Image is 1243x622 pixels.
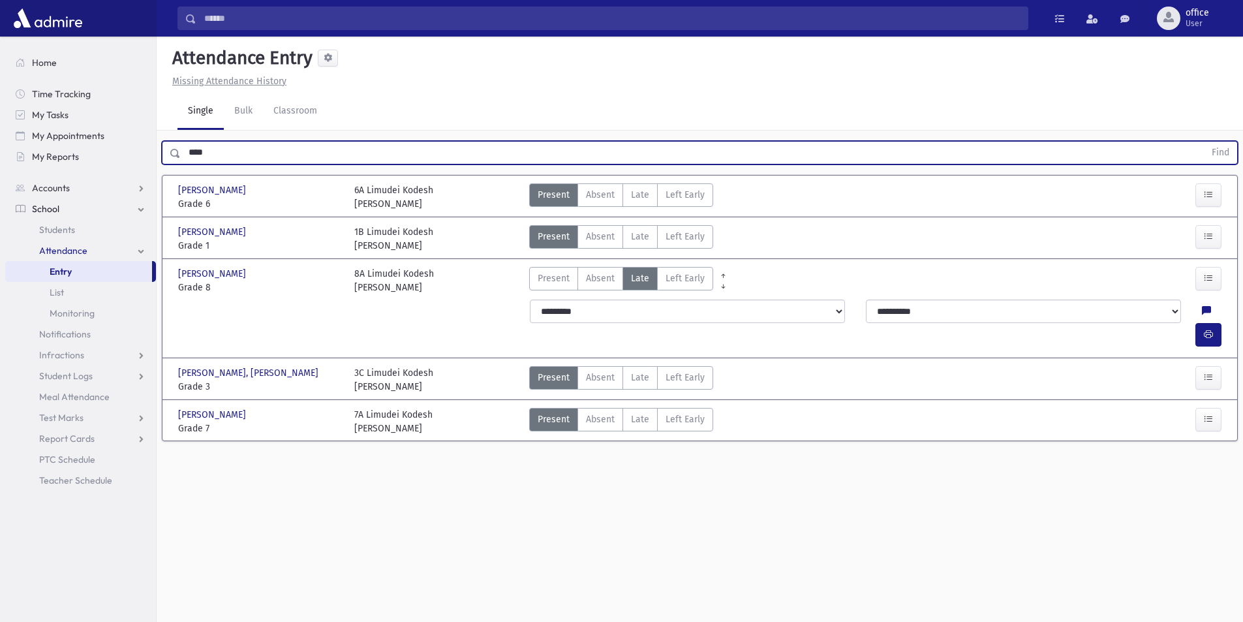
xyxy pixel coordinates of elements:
span: Late [631,272,649,285]
span: [PERSON_NAME] [178,267,249,281]
span: Present [538,188,570,202]
span: Test Marks [39,412,84,424]
a: Bulk [224,93,263,130]
span: Grade 6 [178,197,341,211]
span: Infractions [39,349,84,361]
span: Grade 8 [178,281,341,294]
a: PTC Schedule [5,449,156,470]
a: My Appointments [5,125,156,146]
span: Absent [586,412,615,426]
span: Teacher Schedule [39,474,112,486]
span: School [32,203,59,215]
span: [PERSON_NAME] [178,408,249,422]
span: Home [32,57,57,69]
span: Students [39,224,75,236]
a: Monitoring [5,303,156,324]
a: School [5,198,156,219]
a: Classroom [263,93,328,130]
a: Time Tracking [5,84,156,104]
div: AttTypes [529,225,713,253]
span: Left Early [666,371,705,384]
span: Absent [586,371,615,384]
a: Report Cards [5,428,156,449]
span: Absent [586,188,615,202]
span: List [50,287,64,298]
span: Notifications [39,328,91,340]
a: My Reports [5,146,156,167]
div: AttTypes [529,267,713,294]
a: Test Marks [5,407,156,428]
a: Single [177,93,224,130]
span: Entry [50,266,72,277]
span: Monitoring [50,307,95,319]
div: 3C Limudei Kodesh [PERSON_NAME] [354,366,433,394]
span: [PERSON_NAME] [178,225,249,239]
span: My Tasks [32,109,69,121]
span: Grade 7 [178,422,341,435]
h5: Attendance Entry [167,47,313,69]
span: Attendance [39,245,87,257]
div: 8A Limudei Kodesh [PERSON_NAME] [354,267,434,294]
span: Student Logs [39,370,93,382]
div: 6A Limudei Kodesh [PERSON_NAME] [354,183,433,211]
a: Students [5,219,156,240]
span: My Appointments [32,130,104,142]
span: Late [631,188,649,202]
span: Left Early [666,230,705,243]
span: PTC Schedule [39,454,95,465]
a: Meal Attendance [5,386,156,407]
a: My Tasks [5,104,156,125]
span: Grade 3 [178,380,341,394]
a: Attendance [5,240,156,261]
span: Grade 1 [178,239,341,253]
span: User [1186,18,1209,29]
span: Report Cards [39,433,95,444]
span: Left Early [666,412,705,426]
span: Accounts [32,182,70,194]
div: 1B Limudei Kodesh [PERSON_NAME] [354,225,433,253]
div: AttTypes [529,366,713,394]
span: Present [538,371,570,384]
a: Accounts [5,178,156,198]
div: AttTypes [529,183,713,211]
a: Teacher Schedule [5,470,156,491]
a: Student Logs [5,365,156,386]
a: Home [5,52,156,73]
span: office [1186,8,1209,18]
div: AttTypes [529,408,713,435]
a: Entry [5,261,152,282]
img: AdmirePro [10,5,85,31]
a: Infractions [5,345,156,365]
span: Late [631,371,649,384]
span: Present [538,272,570,285]
span: Time Tracking [32,88,91,100]
a: Missing Attendance History [167,76,286,87]
span: Absent [586,272,615,285]
span: Left Early [666,272,705,285]
a: List [5,282,156,303]
span: Late [631,412,649,426]
div: 7A Limudei Kodesh [PERSON_NAME] [354,408,433,435]
a: Notifications [5,324,156,345]
button: Find [1204,142,1237,164]
span: My Reports [32,151,79,163]
span: Absent [586,230,615,243]
input: Search [196,7,1028,30]
span: [PERSON_NAME], [PERSON_NAME] [178,366,321,380]
span: Present [538,412,570,426]
span: [PERSON_NAME] [178,183,249,197]
span: Late [631,230,649,243]
span: Present [538,230,570,243]
u: Missing Attendance History [172,76,286,87]
span: Left Early [666,188,705,202]
span: Meal Attendance [39,391,110,403]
